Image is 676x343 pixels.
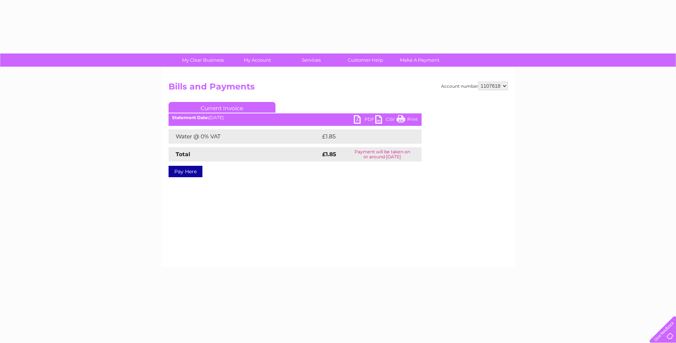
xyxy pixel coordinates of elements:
h2: Bills and Payments [169,82,508,95]
a: Make A Payment [390,53,449,67]
a: CSV [375,115,397,126]
a: Customer Help [336,53,395,67]
a: My Account [228,53,287,67]
strong: £1.85 [322,151,336,158]
td: Payment will be taken on or around [DATE] [343,147,421,162]
td: £1.85 [320,129,404,144]
a: Print [397,115,418,126]
div: Account number [441,82,508,90]
strong: Total [176,151,190,158]
b: Statement Date: [172,115,209,120]
a: Current Invoice [169,102,275,113]
a: Pay Here [169,166,202,177]
a: Services [282,53,341,67]
a: PDF [354,115,375,126]
td: Water @ 0% VAT [169,129,320,144]
div: [DATE] [169,115,422,120]
a: My Clear Business [174,53,232,67]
